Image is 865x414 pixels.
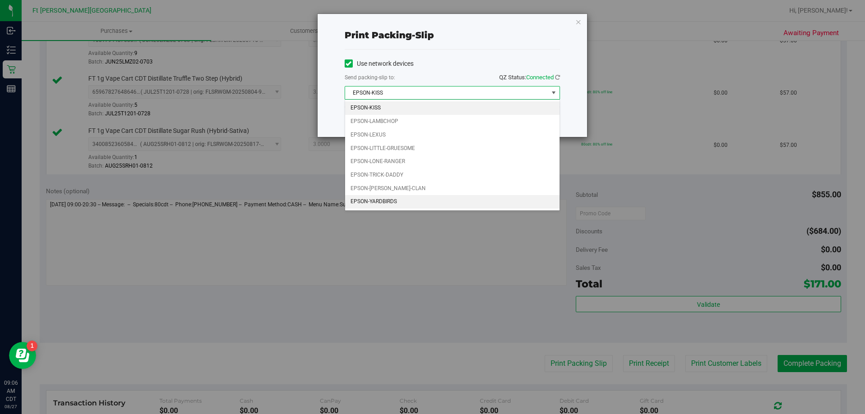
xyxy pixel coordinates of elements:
[345,115,560,128] li: EPSON-LAMBCHOP
[345,168,560,182] li: EPSON-TRICK-DADDY
[345,101,560,115] li: EPSON-KISS
[345,182,560,196] li: EPSON-[PERSON_NAME]-CLAN
[526,74,554,81] span: Connected
[548,86,559,99] span: select
[345,142,560,155] li: EPSON-LITTLE-GRUESOME
[9,342,36,369] iframe: Resource center
[345,73,395,82] label: Send packing-slip to:
[499,74,560,81] span: QZ Status:
[345,30,434,41] span: Print packing-slip
[345,195,560,209] li: EPSON-YARDBIRDS
[27,341,37,351] iframe: Resource center unread badge
[345,128,560,142] li: EPSON-LEXUS
[345,155,560,168] li: EPSON-LONE-RANGER
[345,59,414,68] label: Use network devices
[345,86,548,99] span: EPSON-KISS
